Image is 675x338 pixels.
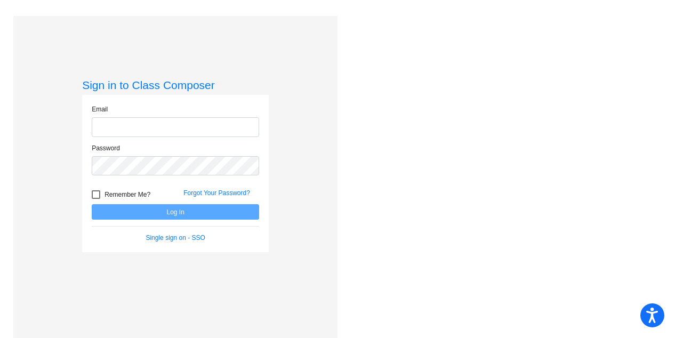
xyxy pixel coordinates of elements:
[105,188,150,201] span: Remember Me?
[82,78,269,92] h3: Sign in to Class Composer
[92,204,259,220] button: Log In
[92,143,120,153] label: Password
[183,189,250,197] a: Forgot Your Password?
[146,234,205,242] a: Single sign on - SSO
[92,104,108,114] label: Email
